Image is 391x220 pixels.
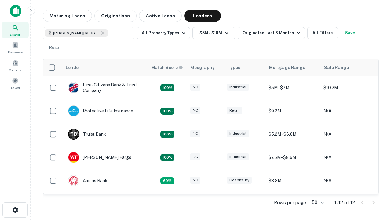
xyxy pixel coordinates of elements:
[68,152,79,163] img: picture
[227,84,249,91] div: Industrial
[265,59,320,76] th: Mortgage Range
[227,177,252,184] div: Hospitality
[224,59,265,76] th: Types
[2,39,29,56] a: Borrowers
[151,64,182,71] h6: Match Score
[269,64,305,71] div: Mortgage Range
[53,30,99,36] span: [PERSON_NAME][GEOGRAPHIC_DATA], [GEOGRAPHIC_DATA]
[9,68,21,72] span: Contacts
[2,22,29,38] a: Search
[340,27,360,39] button: Save your search to get updates of matches that match your search criteria.
[265,76,320,99] td: $5M - $7M
[320,146,375,169] td: N/A
[68,175,108,186] div: Ameris Bank
[2,57,29,74] a: Contacts
[238,27,305,39] button: Originated Last 6 Months
[265,146,320,169] td: $7.5M - $8.6M
[228,64,240,71] div: Types
[68,152,131,163] div: [PERSON_NAME] Fargo
[94,10,137,22] button: Originations
[265,99,320,123] td: $9.2M
[320,76,375,99] td: $10.2M
[68,106,79,116] img: picture
[274,199,307,206] p: Rows per page:
[68,175,79,186] img: picture
[265,192,320,215] td: $9.2M
[8,50,23,55] span: Borrowers
[192,27,235,39] button: $5M - $10M
[320,59,375,76] th: Sale Range
[10,5,21,17] img: capitalize-icon.png
[320,123,375,146] td: N/A
[68,82,141,93] div: First-citizens Bank & Trust Company
[334,199,355,206] p: 1–12 of 12
[68,105,133,116] div: Protective Life Insurance
[148,59,187,76] th: Capitalize uses an advanced AI algorithm to match your search with the best lender. The match sco...
[160,154,174,161] div: Matching Properties: 2, hasApolloMatch: undefined
[227,107,242,114] div: Retail
[187,59,224,76] th: Geography
[62,59,148,76] th: Lender
[139,10,182,22] button: Active Loans
[227,153,249,160] div: Industrial
[160,177,174,185] div: Matching Properties: 1, hasApolloMatch: undefined
[10,32,21,37] span: Search
[320,99,375,123] td: N/A
[307,27,338,39] button: All Filters
[160,84,174,91] div: Matching Properties: 2, hasApolloMatch: undefined
[190,177,200,184] div: NC
[71,131,77,137] p: T B
[160,131,174,138] div: Matching Properties: 3, hasApolloMatch: undefined
[324,64,349,71] div: Sale Range
[43,10,92,22] button: Maturing Loans
[360,152,391,181] iframe: Chat Widget
[137,27,190,39] button: All Property Types
[151,64,183,71] div: Capitalize uses an advanced AI algorithm to match your search with the best lender. The match sco...
[68,129,106,140] div: Truist Bank
[320,169,375,192] td: N/A
[45,42,65,54] button: Reset
[160,108,174,115] div: Matching Properties: 2, hasApolloMatch: undefined
[190,84,200,91] div: NC
[265,123,320,146] td: $5.2M - $6.8M
[184,10,221,22] button: Lenders
[2,75,29,91] a: Saved
[265,169,320,192] td: $8.8M
[227,130,249,137] div: Industrial
[309,198,325,207] div: 50
[191,64,215,71] div: Geography
[190,153,200,160] div: NC
[243,29,302,37] div: Originated Last 6 Months
[190,107,200,114] div: NC
[190,130,200,137] div: NC
[66,64,80,71] div: Lender
[320,192,375,215] td: N/A
[11,85,20,90] span: Saved
[68,82,79,93] img: picture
